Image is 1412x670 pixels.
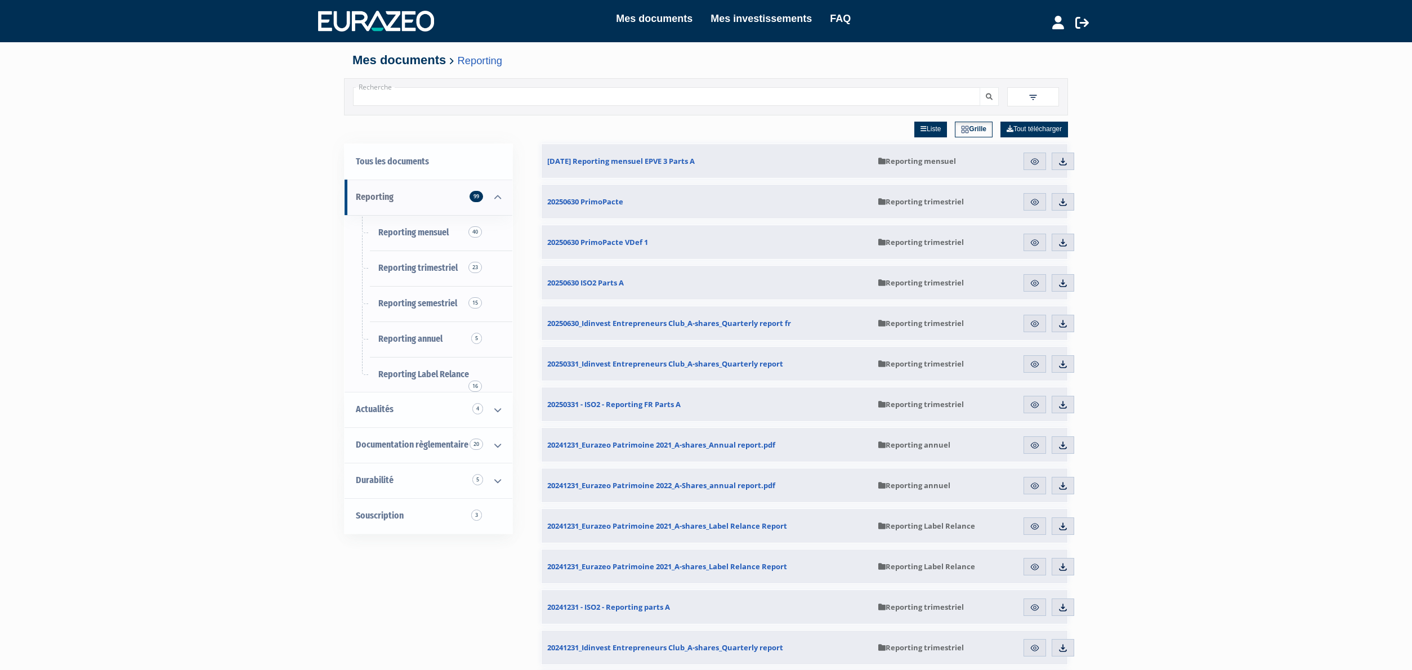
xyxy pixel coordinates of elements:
span: Reporting semestriel [378,298,457,309]
img: download.svg [1058,440,1068,450]
span: Reporting Label Relance [878,521,975,531]
a: Reporting 99 [345,180,512,215]
a: 20250331_Idinvest Entrepreneurs Club_A-shares_Quarterly report [542,347,873,381]
img: eye.svg [1030,521,1040,531]
img: eye.svg [1030,278,1040,288]
span: Reporting Label Relance [378,369,469,379]
img: download.svg [1058,521,1068,531]
span: 20241231_Eurazeo Patrimoine 2021_A-shares_Label Relance Report [547,561,787,571]
img: download.svg [1058,319,1068,329]
span: Reporting trimestriel [878,237,964,247]
a: 20250630 PrimoPacte [542,185,873,218]
span: Documentation règlementaire [356,439,468,450]
img: eye.svg [1030,359,1040,369]
img: download.svg [1058,197,1068,207]
a: Durabilité 5 [345,463,512,498]
span: 5 [472,474,483,485]
img: download.svg [1058,481,1068,491]
span: Reporting [356,191,394,202]
span: Reporting mensuel [378,227,449,238]
a: 20241231 - ISO2 - Reporting parts A [542,590,873,624]
img: eye.svg [1030,400,1040,410]
span: 5 [471,333,482,344]
a: Reporting trimestriel23 [345,251,512,286]
a: Reporting annuel5 [345,321,512,357]
input: Recherche [353,87,980,106]
span: 20250630 ISO2 Parts A [547,278,624,288]
a: Tous les documents [345,144,512,180]
a: Grille [955,122,993,137]
img: download.svg [1058,359,1068,369]
a: Mes investissements [711,11,812,26]
span: 15 [468,297,482,309]
img: eye.svg [1030,562,1040,572]
a: Reporting Label Relance16 [345,357,512,392]
span: 20250331 - ISO2 - Reporting FR Parts A [547,399,681,409]
span: Reporting trimestriel [878,602,964,612]
span: Reporting mensuel [878,156,956,166]
span: Reporting trimestriel [878,318,964,328]
span: Reporting trimestriel [878,399,964,409]
a: Liste [914,122,947,137]
span: 20250630_Idinvest Entrepreneurs Club_A-shares_Quarterly report fr [547,318,791,328]
img: download.svg [1058,562,1068,572]
img: download.svg [1058,602,1068,613]
span: 20 [470,439,483,450]
a: [DATE] Reporting mensuel EPVE 3 Parts A [542,144,873,178]
span: Durabilité [356,475,394,485]
a: 20241231_Eurazeo Patrimoine 2022_A-Shares_annual report.pdf [542,468,873,502]
img: eye.svg [1030,197,1040,207]
span: Reporting trimestriel [878,196,964,207]
span: Reporting annuel [878,480,950,490]
span: 20250331_Idinvest Entrepreneurs Club_A-shares_Quarterly report [547,359,783,369]
a: Mes documents [616,11,692,26]
span: [DATE] Reporting mensuel EPVE 3 Parts A [547,156,695,166]
img: grid.svg [961,126,969,133]
span: Reporting trimestriel [378,262,458,273]
a: Souscription3 [345,498,512,534]
span: 99 [470,191,483,202]
img: eye.svg [1030,602,1040,613]
img: download.svg [1058,157,1068,167]
span: 20241231 - ISO2 - Reporting parts A [547,602,670,612]
a: Reporting mensuel40 [345,215,512,251]
img: filter.svg [1028,92,1038,102]
span: Souscription [356,510,404,521]
a: 20250630 ISO2 Parts A [542,266,873,300]
img: eye.svg [1030,319,1040,329]
span: 20241231_Idinvest Entrepreneurs Club_A-shares_Quarterly report [547,642,783,653]
img: eye.svg [1030,481,1040,491]
span: Reporting trimestriel [878,642,964,653]
span: 20241231_Eurazeo Patrimoine 2022_A-Shares_annual report.pdf [547,480,775,490]
span: 3 [471,510,482,521]
img: eye.svg [1030,238,1040,248]
span: 20241231_Eurazeo Patrimoine 2021_A-shares_Annual report.pdf [547,440,775,450]
span: 4 [472,403,483,414]
a: Documentation règlementaire 20 [345,427,512,463]
a: 20250630_Idinvest Entrepreneurs Club_A-shares_Quarterly report fr [542,306,873,340]
img: 1732889491-logotype_eurazeo_blanc_rvb.png [318,11,434,31]
span: Reporting annuel [378,333,443,344]
a: Actualités 4 [345,392,512,427]
span: Reporting trimestriel [878,278,964,288]
a: Tout télécharger [1000,122,1068,137]
a: 20250630 PrimoPacte VDef 1 [542,225,873,259]
img: download.svg [1058,400,1068,410]
a: 20241231_Idinvest Entrepreneurs Club_A-shares_Quarterly report [542,631,873,664]
a: FAQ [830,11,851,26]
img: eye.svg [1030,440,1040,450]
a: Reporting [458,55,502,66]
span: 20241231_Eurazeo Patrimoine 2021_A-shares_Label Relance Report [547,521,787,531]
img: download.svg [1058,643,1068,653]
span: Reporting trimestriel [878,359,964,369]
h4: Mes documents [352,53,1060,67]
span: 20250630 PrimoPacte [547,196,623,207]
a: 20241231_Eurazeo Patrimoine 2021_A-shares_Label Relance Report [542,509,873,543]
span: Actualités [356,404,394,414]
span: Reporting Label Relance [878,561,975,571]
a: 20241231_Eurazeo Patrimoine 2021_A-shares_Annual report.pdf [542,428,873,462]
a: Reporting semestriel15 [345,286,512,321]
a: 20241231_Eurazeo Patrimoine 2021_A-shares_Label Relance Report [542,550,873,583]
span: 20250630 PrimoPacte VDef 1 [547,237,648,247]
img: eye.svg [1030,643,1040,653]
